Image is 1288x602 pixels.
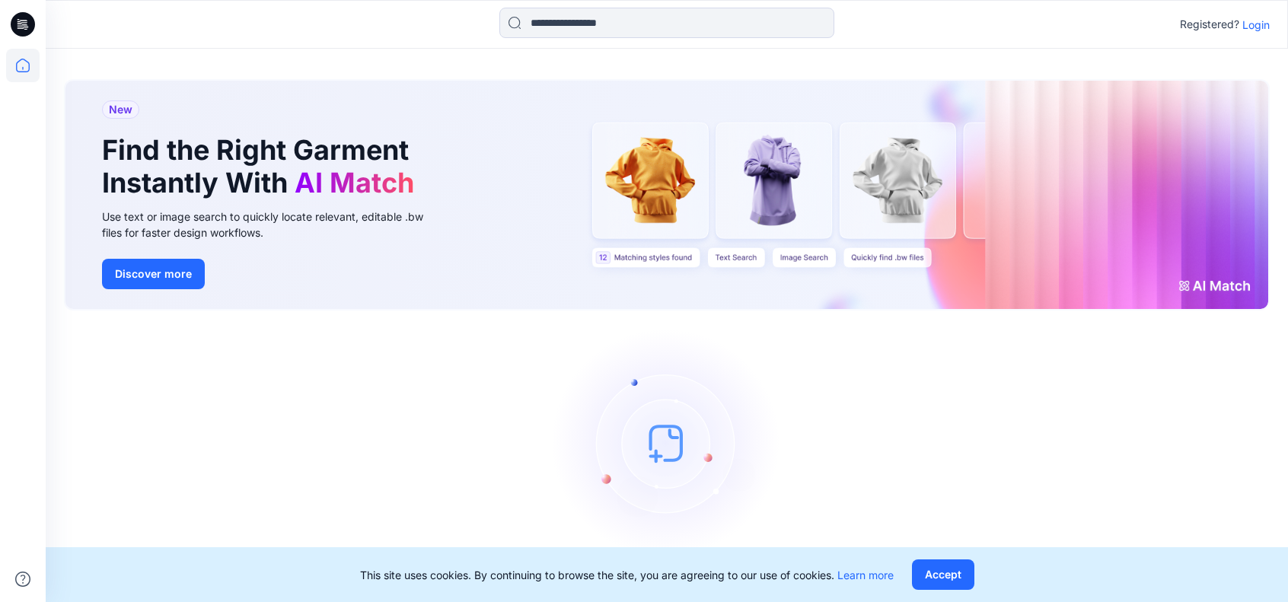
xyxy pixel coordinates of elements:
[1242,17,1270,33] p: Login
[360,567,894,583] p: This site uses cookies. By continuing to browse the site, you are agreeing to our use of cookies.
[1180,15,1239,33] p: Registered?
[109,100,132,119] span: New
[912,559,974,590] button: Accept
[102,134,422,199] h1: Find the Right Garment Instantly With
[837,569,894,581] a: Learn more
[553,329,781,557] img: empty-state-image.svg
[102,259,205,289] button: Discover more
[102,209,445,240] div: Use text or image search to quickly locate relevant, editable .bw files for faster design workflows.
[295,166,414,199] span: AI Match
